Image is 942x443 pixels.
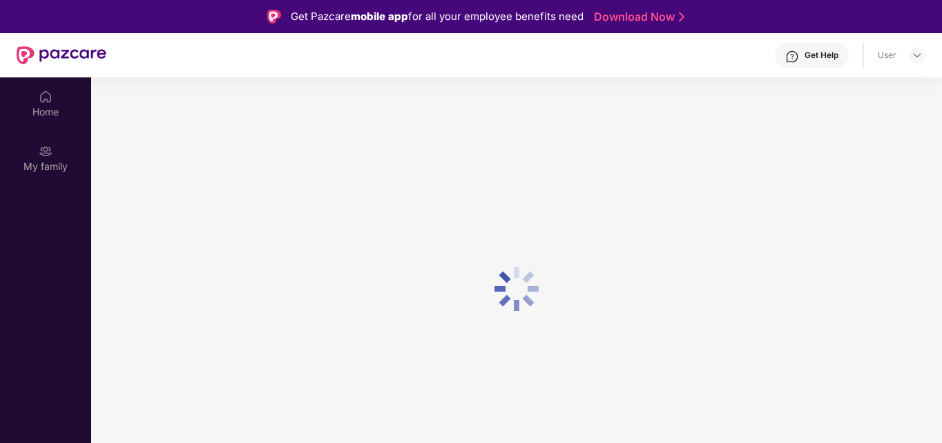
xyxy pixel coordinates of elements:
img: Logo [267,10,281,23]
div: Get Help [805,50,838,61]
img: svg+xml;base64,PHN2ZyBpZD0iRHJvcGRvd24tMzJ4MzIiIHhtbG5zPSJodHRwOi8vd3d3LnczLm9yZy8yMDAwL3N2ZyIgd2... [912,50,923,61]
img: svg+xml;base64,PHN2ZyBpZD0iSG9tZSIgeG1sbnM9Imh0dHA6Ly93d3cudzMub3JnLzIwMDAvc3ZnIiB3aWR0aD0iMjAiIG... [39,90,52,104]
img: svg+xml;base64,PHN2ZyB3aWR0aD0iMjAiIGhlaWdodD0iMjAiIHZpZXdCb3g9IjAgMCAyMCAyMCIgZmlsbD0ibm9uZSIgeG... [39,144,52,158]
strong: mobile app [351,10,408,23]
img: New Pazcare Logo [17,46,106,64]
div: Get Pazcare for all your employee benefits need [291,8,584,25]
a: Download Now [594,10,680,24]
img: svg+xml;base64,PHN2ZyBpZD0iSGVscC0zMngzMiIgeG1sbnM9Imh0dHA6Ly93d3cudzMub3JnLzIwMDAvc3ZnIiB3aWR0aD... [785,50,799,64]
div: User [878,50,896,61]
img: Stroke [679,10,684,24]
